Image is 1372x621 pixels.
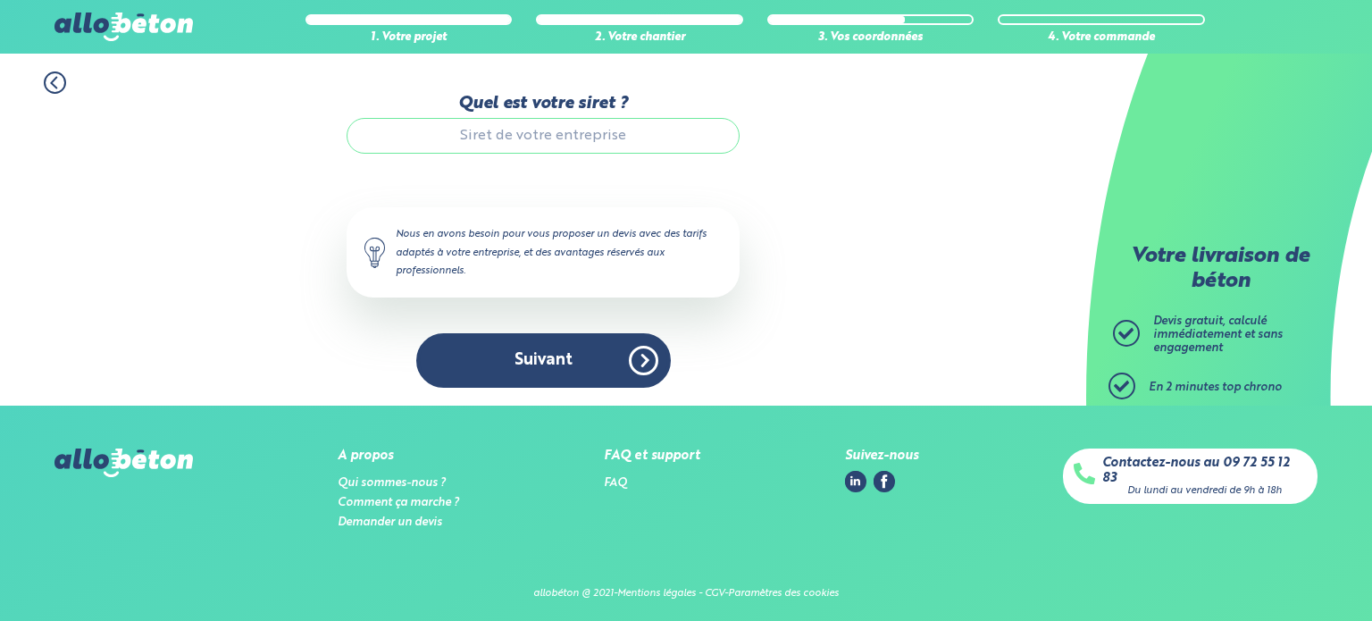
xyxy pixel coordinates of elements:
div: FAQ et support [604,449,700,464]
div: 4. Votre commande [998,31,1205,45]
span: Devis gratuit, calculé immédiatement et sans engagement [1153,315,1283,353]
div: 2. Votre chantier [536,31,743,45]
button: Suivant [416,333,671,388]
p: Votre livraison de béton [1117,245,1323,294]
a: Demander un devis [338,516,442,528]
a: Qui sommes-nous ? [338,477,446,489]
div: - [614,588,617,600]
a: Comment ça marche ? [338,497,459,508]
div: Du lundi au vendredi de 9h à 18h [1127,485,1282,497]
span: - [699,588,702,599]
a: CGV [705,588,724,599]
div: Suivez-nous [845,449,918,464]
div: 3. Vos coordonnées [767,31,975,45]
div: allobéton @ 2021 [533,588,614,600]
iframe: Help widget launcher [1213,551,1352,601]
div: Nous en avons besoin pour vous proposer un devis avec des tarifs adaptés à votre entreprise, et d... [347,207,740,297]
input: Siret de votre entreprise [347,118,740,154]
div: - [724,588,728,600]
span: En 2 minutes top chrono [1149,382,1282,393]
a: FAQ [604,477,627,489]
label: Quel est votre siret ? [347,94,740,113]
div: 1. Votre projet [305,31,513,45]
a: Contactez-nous au 09 72 55 12 83 [1102,456,1307,485]
img: allobéton [54,449,192,477]
div: A propos [338,449,459,464]
img: allobéton [54,13,192,41]
a: Mentions légales [617,588,696,599]
a: Paramètres des cookies [728,588,839,599]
